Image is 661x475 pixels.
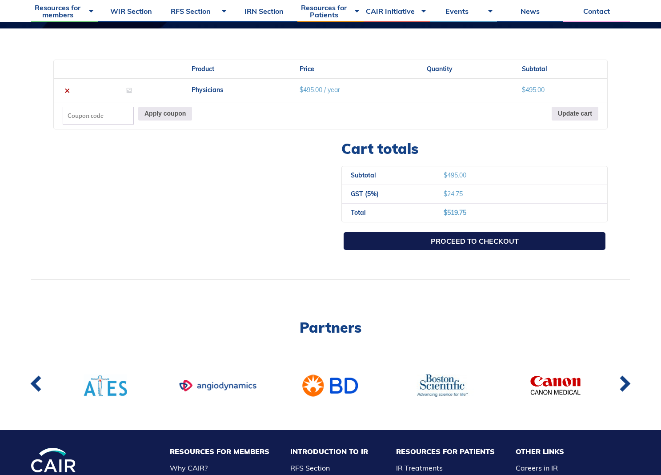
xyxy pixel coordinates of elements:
span: $ [522,86,525,94]
button: Update cart [552,107,598,121]
span: $ [444,171,447,179]
th: Product [183,60,290,78]
a: IR Treatments [396,463,443,472]
span: $ [444,190,447,198]
button: Apply coupon [138,107,192,121]
bdi: 495.00 [444,171,466,179]
th: Subtotal [513,60,607,78]
a: Remove this item [63,85,72,95]
th: Price [291,60,418,78]
bdi: 495.00 [300,86,322,94]
th: Subtotal [342,166,435,185]
span: / year [324,86,340,94]
img: Placeholder [122,83,136,97]
a: Why CAIR? [170,463,208,472]
bdi: 495.00 [522,86,545,94]
h2: Cart totals [341,140,608,157]
h2: Partners [31,320,630,334]
th: GST (5%) [342,185,435,203]
img: CIRA [31,448,76,472]
input: Coupon code [63,107,134,125]
a: Physicians [192,86,223,94]
span: $ [300,86,303,94]
a: RFS Section [290,463,330,472]
span: 24.75 [444,190,463,198]
bdi: 519.75 [444,209,466,217]
th: Quantity [418,60,513,78]
a: Proceed to checkout [344,232,605,250]
a: Careers in IR [516,463,558,472]
span: $ [444,209,447,217]
th: Total [342,203,435,222]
